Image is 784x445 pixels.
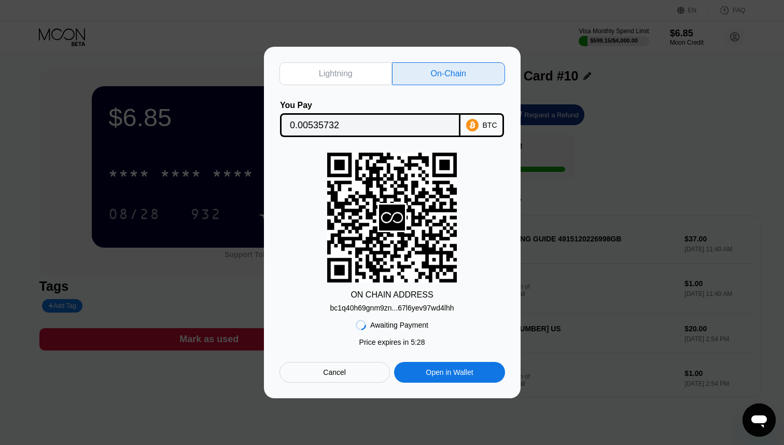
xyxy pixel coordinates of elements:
[359,338,425,346] div: Price expires in
[394,362,505,383] div: Open in Wallet
[370,321,428,329] div: Awaiting Payment
[483,121,497,129] div: BTC
[280,101,460,110] div: You Pay
[330,304,454,312] div: bc1q40h69gnm9zn...67l6yev97wd4lhh
[743,403,776,437] iframe: Button to launch messaging window
[323,368,346,377] div: Cancel
[330,300,454,312] div: bc1q40h69gnm9zn...67l6yev97wd4lhh
[351,290,433,300] div: ON CHAIN ADDRESS
[279,101,505,137] div: You PayBTC
[279,362,390,383] div: Cancel
[431,69,466,79] div: On-Chain
[279,62,393,85] div: Lightning
[319,69,353,79] div: Lightning
[392,62,505,85] div: On-Chain
[426,368,473,377] div: Open in Wallet
[411,338,425,346] span: 5 : 28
